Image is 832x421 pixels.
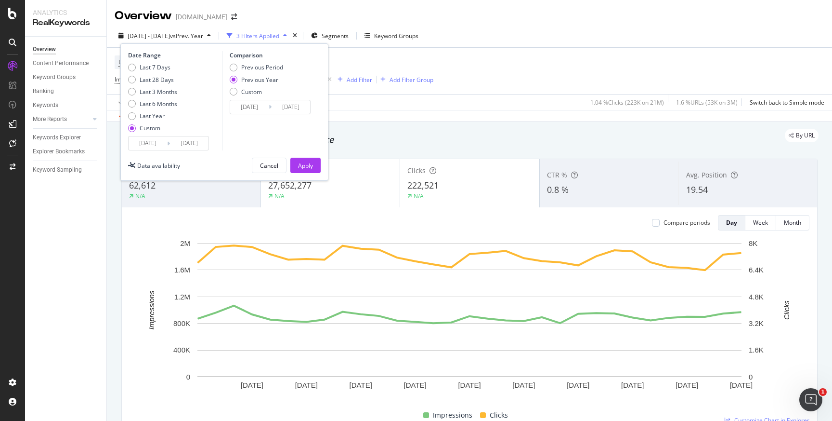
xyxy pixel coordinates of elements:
div: arrow-right-arrow-left [231,14,237,20]
text: 1.6M [174,266,190,274]
a: Content Performance [33,58,100,68]
a: Keywords [33,100,100,110]
text: [DATE] [295,381,318,389]
div: Compare periods [663,218,710,227]
button: Day [718,215,745,231]
button: Add Filter Group [377,74,433,85]
text: 1.6K [749,346,764,354]
div: Comparison [230,51,313,59]
div: N/A [274,192,285,200]
span: 222,521 [407,179,439,191]
div: Content Performance [33,58,89,68]
text: 800K [173,319,190,327]
div: Apply [298,162,313,170]
div: Last 7 Days [128,63,177,71]
div: Last Year [140,112,165,120]
span: 1 [819,388,827,396]
div: Previous Period [230,63,283,71]
div: Overview [115,8,172,24]
span: vs Prev. Year [170,32,203,40]
div: Custom [140,124,160,132]
text: 0 [186,373,190,381]
text: 400K [173,346,190,354]
button: Month [776,215,809,231]
div: Previous Year [241,76,278,84]
div: Last 3 Months [128,88,177,96]
button: Add Filter [334,74,372,85]
div: Analytics [33,8,99,17]
a: Overview [33,44,100,54]
div: Last 28 Days [140,76,174,84]
div: 1.6 % URLs ( 53K on 3M ) [676,98,738,107]
text: [DATE] [621,381,644,389]
span: CTR % [547,170,567,179]
div: Switch back to Simple mode [750,98,824,107]
span: Segments [322,32,349,40]
div: Last 7 Days [140,63,170,71]
input: Start Date [230,100,269,114]
div: Cancel [260,162,278,170]
text: [DATE] [458,381,481,389]
div: Previous Period [241,63,283,71]
text: 2M [180,239,190,247]
div: Keywords [33,100,58,110]
div: times [291,31,299,41]
text: 3.2K [749,319,764,327]
text: Impressions [147,290,156,329]
span: Device [118,58,137,66]
button: Cancel [252,158,286,173]
div: Month [784,218,801,227]
div: More Reports [33,114,67,124]
span: Clicks [490,409,508,421]
div: Last 6 Months [128,100,177,108]
a: Keyword Sampling [33,165,100,175]
text: [DATE] [730,381,753,389]
text: [DATE] [403,381,426,389]
span: [DATE] - [DATE] [128,32,170,40]
div: 1.04 % Clicks ( 223K on 21M ) [590,98,664,107]
a: Keywords Explorer [33,133,100,143]
div: Last 3 Months [140,88,177,96]
span: Clicks [407,166,426,175]
button: Keyword Groups [361,28,422,43]
span: Impressions on Review snippet On Each Period [115,75,239,83]
div: Custom [241,88,262,96]
text: [DATE] [241,381,263,389]
div: Last Year [128,112,177,120]
div: Ranking [33,86,54,96]
button: Segments [307,28,352,43]
span: Impressions [433,409,472,421]
a: Explorer Bookmarks [33,147,100,157]
text: 4.8K [749,293,764,301]
input: End Date [272,100,310,114]
div: N/A [414,192,424,200]
div: legacy label [785,129,819,142]
div: 3 Filters Applied [236,32,279,40]
div: Explorer Bookmarks [33,147,85,157]
div: Keyword Groups [374,32,418,40]
div: Previous Year [230,76,283,84]
button: 3 Filters Applied [223,28,291,43]
div: Day [726,218,737,227]
div: Date Range [128,51,220,59]
button: Apply [290,158,321,173]
button: [DATE] - [DATE]vsPrev. Year [115,28,215,43]
div: [DOMAIN_NAME] [176,12,227,22]
a: More Reports [33,114,90,124]
span: Avg. Position [686,170,727,179]
div: Last 6 Months [140,100,177,108]
a: Ranking [33,86,100,96]
div: Add Filter Group [390,76,433,84]
input: End Date [170,136,208,150]
text: 6.4K [749,266,764,274]
text: [DATE] [676,381,698,389]
text: 1.2M [174,293,190,301]
svg: A chart. [130,238,809,406]
text: [DATE] [567,381,589,389]
text: Clicks [782,300,791,319]
text: [DATE] [512,381,535,389]
div: Week [753,218,768,227]
div: Keyword Groups [33,72,76,82]
iframe: Intercom live chat [799,388,822,411]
